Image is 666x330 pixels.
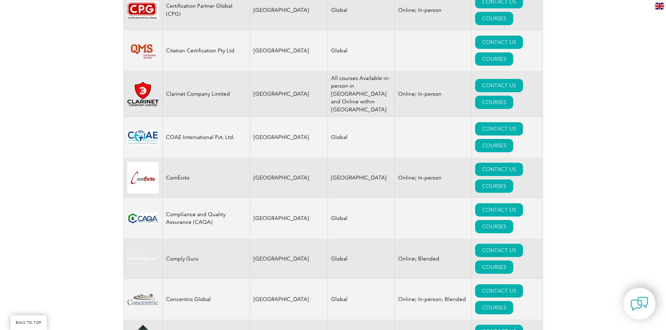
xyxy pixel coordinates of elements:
img: db2924ac-d9bc-ea11-a814-000d3a79823d-logo.jpg [127,162,159,193]
td: Compliance and Quality Assurance (CAQA) [162,198,250,239]
td: Online; In-person [395,71,472,117]
img: 0008736f-6a85-ea11-a811-000d3ae11abd-logo.png [127,254,159,264]
td: [GEOGRAPHIC_DATA] [250,30,328,71]
td: Citation Certification Pty Ltd [162,30,250,71]
td: Global [328,198,395,239]
img: 0538ab2e-7ebf-ec11-983f-002248d3b10e-logo.png [127,291,159,308]
td: [GEOGRAPHIC_DATA] [250,157,328,198]
td: [GEOGRAPHIC_DATA] [250,117,328,157]
a: CONTACT US [475,244,523,257]
a: COURSES [475,52,513,66]
img: 8f79303c-692d-ec11-b6e6-0022481838a2-logo.jpg [127,213,159,224]
img: 94b1e894-3e6f-eb11-a812-00224815377e-logo.png [127,39,159,63]
td: Comply Guru [162,239,250,279]
td: Online; In-person; Blended [395,279,472,320]
a: CONTACT US [475,284,523,298]
td: Global [328,239,395,279]
a: CONTACT US [475,79,523,92]
img: 9c7b5f86-f5a0-ea11-a812-000d3ae11abd-logo.png [127,130,159,145]
a: COURSES [475,220,513,233]
td: ComExito [162,157,250,198]
img: feef57d9-ad92-e711-810d-c4346bc54034-logo.jpg [127,1,159,20]
td: Online; Blended [395,239,472,279]
a: COURSES [475,12,513,25]
td: Online; In-person [395,157,472,198]
td: [GEOGRAPHIC_DATA] [250,239,328,279]
a: COURSES [475,139,513,152]
img: contact-chat.png [631,295,648,313]
a: CONTACT US [475,122,523,135]
td: [GEOGRAPHIC_DATA] [250,279,328,320]
td: [GEOGRAPHIC_DATA] [250,198,328,239]
a: CONTACT US [475,163,523,176]
td: Concentric Global [162,279,250,320]
a: CONTACT US [475,203,523,217]
a: COURSES [475,261,513,274]
a: BACK TO TOP [10,315,47,330]
td: Global [328,117,395,157]
a: CONTACT US [475,36,523,49]
td: [GEOGRAPHIC_DATA] [250,71,328,117]
a: COURSES [475,96,513,109]
td: COAE International Pvt. Ltd. [162,117,250,157]
img: en [655,3,664,9]
td: All courses Available in-person in [GEOGRAPHIC_DATA] and Online within [GEOGRAPHIC_DATA] [328,71,395,117]
a: COURSES [475,179,513,193]
td: [GEOGRAPHIC_DATA] [328,157,395,198]
td: Clarinet Company Limited [162,71,250,117]
td: Global [328,279,395,320]
td: Global [328,30,395,71]
img: 8f5c878c-f82f-f011-8c4d-000d3acaf2fb-logo.png [127,82,159,106]
a: COURSES [475,301,513,314]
